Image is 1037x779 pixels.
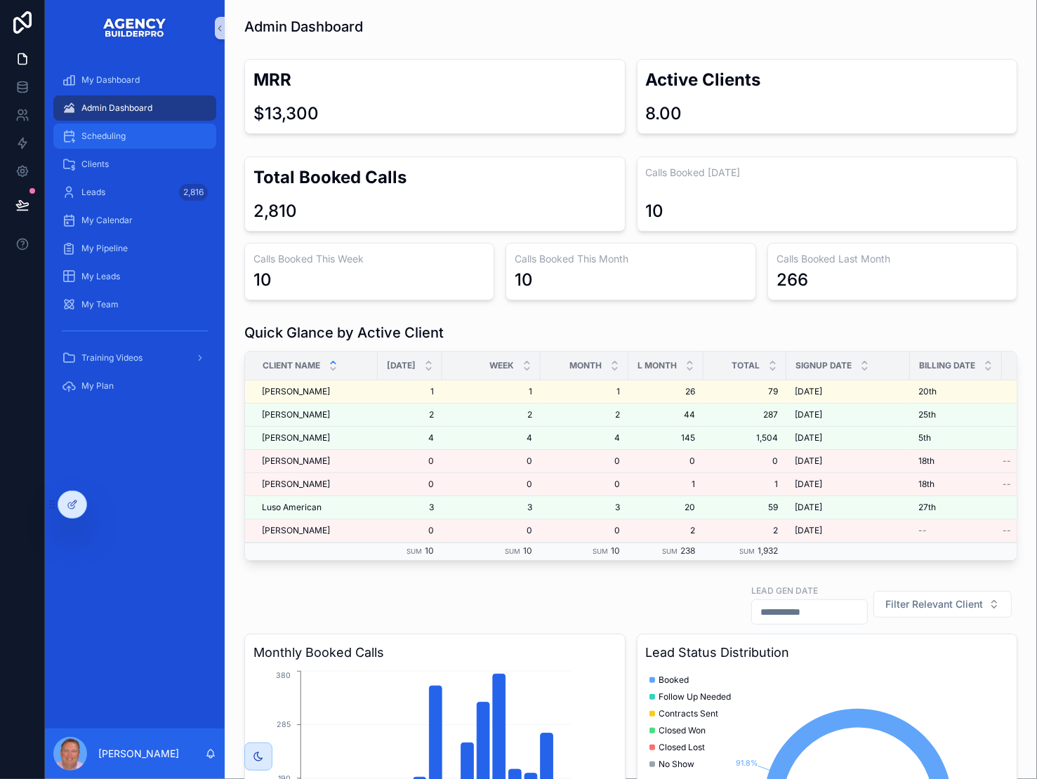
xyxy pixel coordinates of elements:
a: 3 [451,502,532,513]
span: [PERSON_NAME] [262,409,330,420]
span: -- [1003,525,1011,536]
span: Closed Won [659,725,706,736]
a: 44 [637,409,695,420]
span: Total [732,360,760,371]
span: 1,932 [758,545,778,556]
a: [PERSON_NAME] [262,386,369,397]
a: 0 [549,455,620,467]
a: Admin Dashboard [53,95,216,121]
span: 2 [712,525,778,536]
a: 0 [386,525,434,536]
span: -- [1003,455,1011,467]
button: Select Button [873,591,1012,618]
span: [DATE] [795,479,822,490]
span: Leads [81,187,105,198]
span: 0 [386,455,434,467]
a: 2 [451,409,532,420]
span: [DATE] [387,360,416,371]
a: 18th [918,455,993,467]
span: Training Videos [81,352,143,364]
a: Scheduling [53,124,216,149]
span: [PERSON_NAME] [262,479,330,490]
span: 2 [637,525,695,536]
span: 10 [425,545,434,556]
span: [DATE] [795,502,822,513]
h3: Monthly Booked Calls [253,643,616,663]
a: 0 [451,479,532,490]
a: 1 [386,386,434,397]
a: My Team [53,292,216,317]
span: 18th [918,479,934,490]
a: [PERSON_NAME] [262,455,369,467]
h3: Calls Booked This Month [515,252,746,266]
span: My Calendar [81,215,133,226]
p: [PERSON_NAME] [98,747,179,761]
a: -- [918,525,993,536]
span: 10 [523,545,532,556]
a: 2 [549,409,620,420]
div: 8.00 [646,102,682,125]
a: Leads2,816 [53,180,216,205]
small: Sum [662,547,678,555]
span: 5th [918,432,931,444]
a: 287 [712,409,778,420]
div: 2,810 [253,200,297,222]
span: -- [918,525,927,536]
small: Sum [739,547,755,555]
span: 1 [549,386,620,397]
span: 10 [611,545,620,556]
a: 0 [712,455,778,467]
a: 18th [918,479,993,490]
span: [DATE] [795,455,822,467]
span: 79 [712,386,778,397]
span: Clients [81,159,109,170]
a: 1,504 [712,432,778,444]
a: 26 [637,386,695,397]
span: Month [569,360,602,371]
span: 2 [386,409,434,420]
a: [DATE] [795,455,901,467]
span: [DATE] [795,386,822,397]
a: My Calendar [53,208,216,233]
span: Contracts Sent [659,708,719,719]
span: 20 [637,502,695,513]
a: 27th [918,502,993,513]
span: My Dashboard [81,74,140,86]
a: 3 [549,502,620,513]
a: 145 [637,432,695,444]
a: 3 [386,502,434,513]
a: 4 [386,432,434,444]
h2: Total Booked Calls [253,166,616,189]
a: Luso American [262,502,369,513]
a: My Plan [53,373,216,399]
a: [DATE] [795,386,901,397]
a: [PERSON_NAME] [262,479,369,490]
a: 0 [549,479,620,490]
span: [PERSON_NAME] [262,525,330,536]
div: $13,300 [253,102,319,125]
span: My Pipeline [81,243,128,254]
img: App logo [103,17,167,39]
span: 1 [451,386,532,397]
span: [DATE] [795,432,822,444]
span: Signup Date [795,360,852,371]
span: Admin Dashboard [81,102,152,114]
a: 1 [712,479,778,490]
tspan: 91.8% [736,759,758,768]
span: [PERSON_NAME] [262,455,330,467]
span: 0 [549,525,620,536]
a: [DATE] [795,409,901,420]
h1: Admin Dashboard [244,17,363,36]
a: 59 [712,502,778,513]
h3: Lead Status Distribution [646,643,1009,663]
span: 4 [549,432,620,444]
